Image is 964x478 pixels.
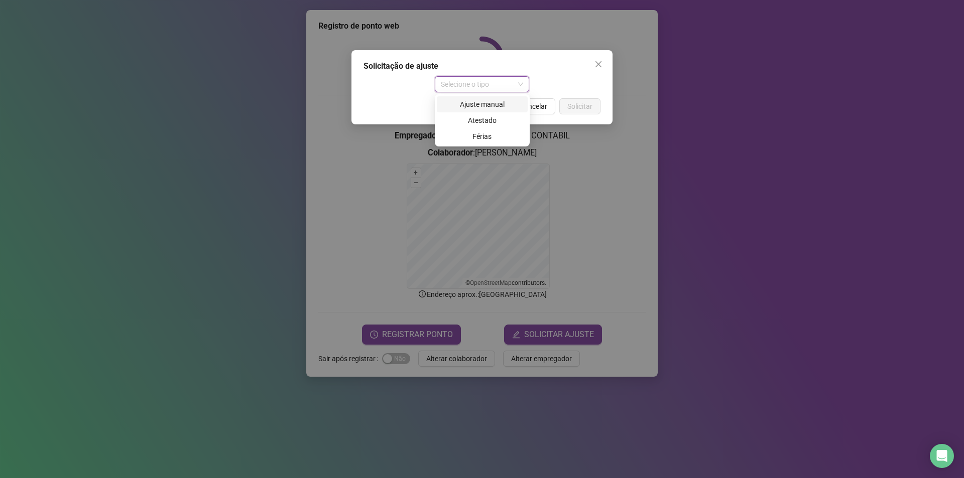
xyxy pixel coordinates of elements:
[437,112,528,128] div: Atestado
[559,98,600,114] button: Solicitar
[930,444,954,468] div: Open Intercom Messenger
[443,131,522,142] div: Férias
[443,115,522,126] div: Atestado
[443,99,522,110] div: Ajuste manual
[437,128,528,144] div: Férias
[512,98,555,114] button: Cancelar
[520,101,547,112] span: Cancelar
[441,77,524,92] span: Selecione o tipo
[437,96,528,112] div: Ajuste manual
[364,60,600,72] div: Solicitação de ajuste
[590,56,607,72] button: Close
[594,60,602,68] span: close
